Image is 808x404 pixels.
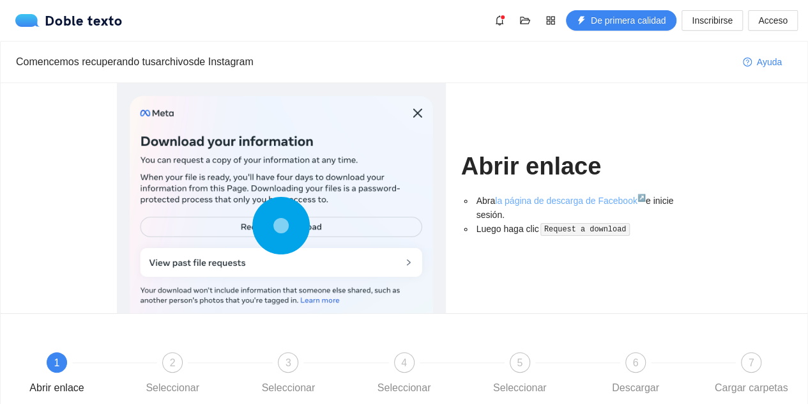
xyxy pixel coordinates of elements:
font: Luego haga clic [476,224,539,234]
font: Doble texto [45,12,123,29]
font: 6 [632,357,638,368]
font: archivos [156,56,194,67]
font: de Instagram [194,56,253,67]
font: Acceso [758,15,788,26]
button: carpeta abierta [515,10,535,31]
code: Request a download [540,223,630,236]
button: campana [489,10,510,31]
button: Acceso [748,10,798,31]
font: Inscribirse [692,15,733,26]
font: Abrir enlace [461,153,602,180]
a: la página de descarga de Facebook↗ [495,196,646,206]
font: Cargar carpetas [715,382,788,393]
button: Inscribirse [682,10,743,31]
font: la página de descarga de Facebook [495,196,637,206]
font: Ayuda [757,57,782,67]
div: 1Abrir enlace [20,352,135,398]
button: rayoDe primera calidad [566,10,677,31]
font: De primera calidad [591,15,666,26]
font: 4 [401,357,407,368]
font: Abrir enlace [29,382,84,393]
span: tienda de aplicaciones [541,15,560,26]
a: logoDoble texto [15,14,123,27]
div: 7Cargar carpetas [714,352,788,398]
span: rayo [577,16,586,26]
font: 2 [170,357,176,368]
font: 7 [749,357,754,368]
span: carpeta abierta [515,15,535,26]
font: Comencemos recuperando tus [16,56,156,67]
font: e inicie sesión. [476,196,674,220]
span: círculo de preguntas [743,58,752,68]
button: círculo de preguntasAyuda [733,52,792,72]
font: 3 [286,357,291,368]
font: 1 [54,357,60,368]
font: Abra [476,196,496,206]
button: tienda de aplicaciones [540,10,561,31]
img: logo [15,14,45,27]
span: campana [490,15,509,26]
font: 5 [517,357,522,368]
font: ↗ [637,194,646,201]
